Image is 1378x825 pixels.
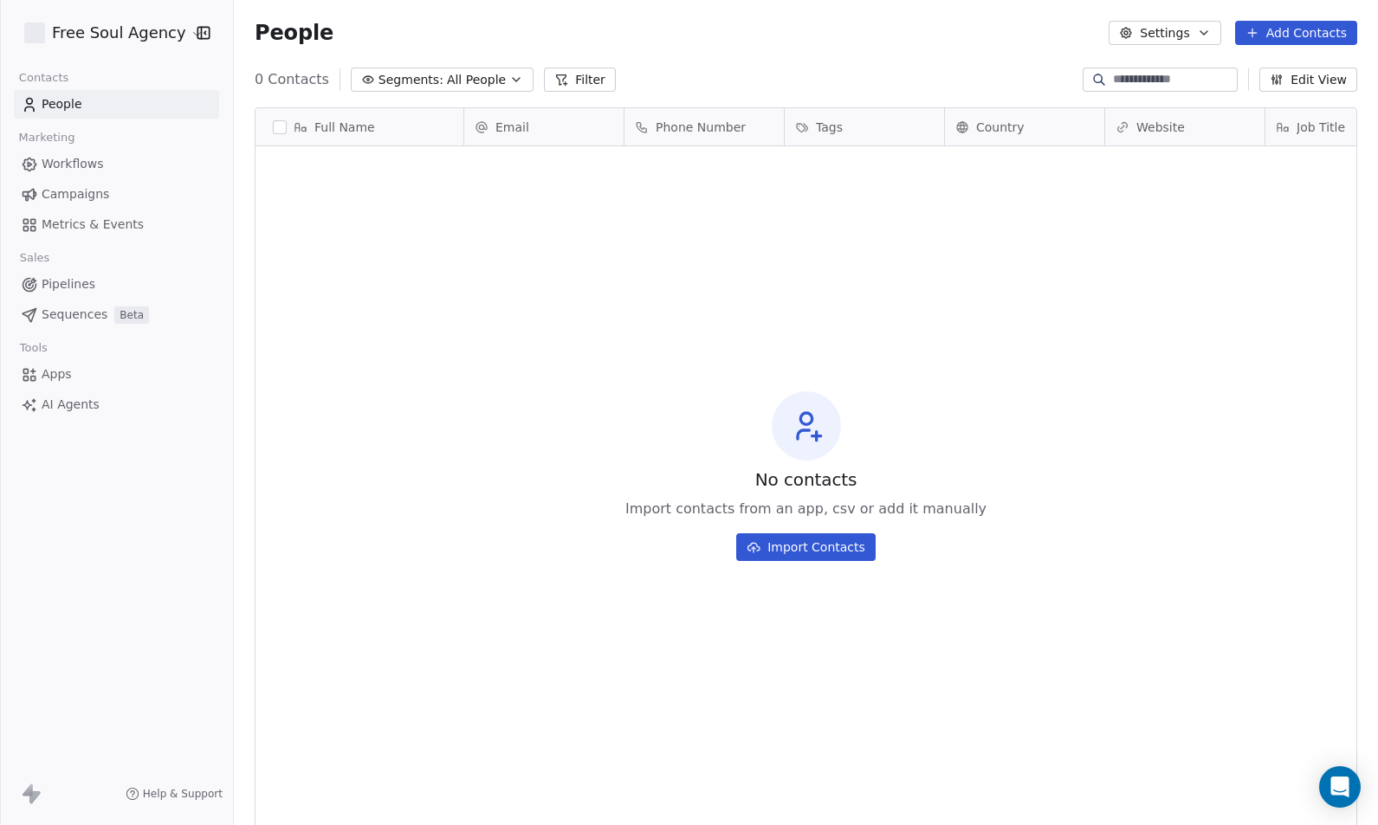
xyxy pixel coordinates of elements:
button: Import Contacts [736,533,876,561]
div: Email [464,108,624,145]
span: Country [976,119,1025,136]
span: Workflows [42,155,104,173]
div: Phone Number [624,108,784,145]
span: Sales [12,245,57,271]
a: Help & Support [126,787,223,801]
a: AI Agents [14,390,219,419]
span: 0 Contacts [255,69,329,90]
div: Open Intercom Messenger [1319,766,1361,808]
span: Email [495,119,529,136]
div: Website [1105,108,1265,145]
span: Apps [42,365,72,383]
a: SequencesBeta [14,300,219,329]
button: Add Contacts [1235,21,1357,45]
a: Apps [14,360,219,389]
span: Job Title [1297,119,1345,136]
a: People [14,90,219,119]
a: Workflows [14,150,219,178]
span: Phone Number [656,119,746,136]
span: Sequences [42,306,107,324]
span: Free Soul Agency [52,22,186,44]
span: Beta [114,306,149,324]
span: Website [1136,119,1185,136]
span: Campaigns [42,185,109,203]
span: Contacts [11,65,76,91]
button: Filter [544,68,616,92]
button: Edit View [1259,68,1357,92]
div: Full Name [256,108,463,145]
a: Campaigns [14,180,219,209]
span: Tags [816,119,843,136]
span: Metrics & Events [42,216,144,234]
button: Free Soul Agency [21,18,184,48]
span: Help & Support [143,787,223,801]
span: People [42,95,82,113]
a: Import Contacts [736,526,876,561]
span: AI Agents [42,396,100,414]
span: All People [447,71,506,89]
button: Settings [1109,21,1220,45]
span: Pipelines [42,275,95,293]
span: Marketing [11,125,82,151]
a: Metrics & Events [14,210,219,239]
span: People [255,20,333,46]
span: No contacts [755,467,857,492]
a: Pipelines [14,270,219,299]
div: grid [256,146,464,793]
span: Import contacts from an app, csv or add it manually [625,499,987,519]
span: Full Name [314,119,375,136]
div: Country [945,108,1104,145]
div: Tags [785,108,944,145]
span: Tools [12,335,55,361]
span: Segments: [378,71,443,89]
